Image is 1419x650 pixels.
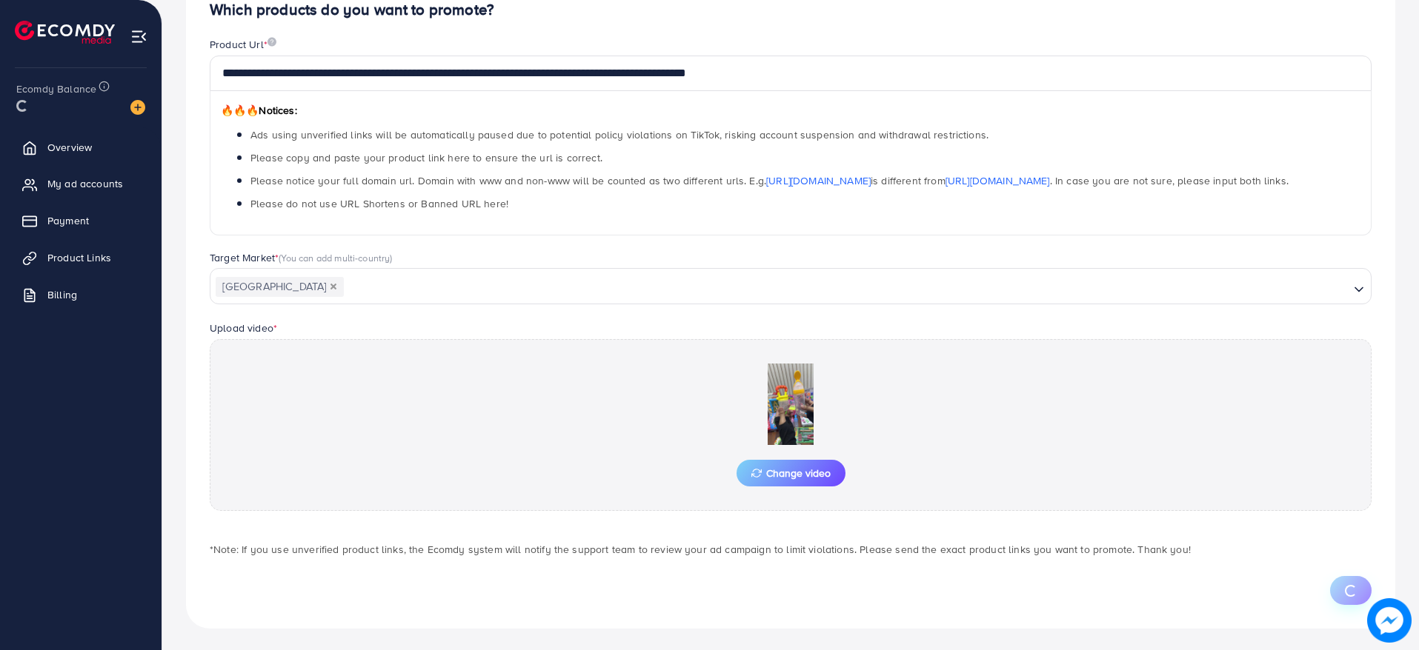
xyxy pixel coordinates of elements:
span: Billing [47,287,77,302]
span: Notices: [221,103,297,118]
a: Product Links [11,243,150,272]
img: image [130,100,145,115]
img: logo [15,21,115,44]
a: Overview [11,133,150,162]
a: Payment [11,206,150,235]
button: Change video [737,460,845,486]
span: (You can add multi-country) [279,251,392,264]
label: Target Market [210,250,393,265]
span: Payment [47,213,89,228]
label: Product Url [210,37,276,52]
span: Ecomdy Balance [16,81,96,96]
span: Please do not use URL Shortens or Banned URL here! [250,196,508,211]
div: Search for option [210,268,1372,304]
a: [URL][DOMAIN_NAME] [766,173,871,188]
h4: Which products do you want to promote? [210,1,1372,19]
span: Product Links [47,250,111,265]
span: Change video [751,468,831,478]
span: Ads using unverified links will be automatically paused due to potential policy violations on Tik... [250,127,988,142]
label: Upload video [210,321,277,335]
a: [URL][DOMAIN_NAME] [946,173,1050,188]
span: Overview [47,140,92,155]
span: Please notice your full domain url. Domain with www and non-www will be counted as two different ... [250,173,1289,188]
a: My ad accounts [11,169,150,198]
img: Preview Image [717,363,865,445]
input: Search for option [345,276,1348,299]
img: image [1367,598,1412,643]
p: *Note: If you use unverified product links, the Ecomdy system will notify the support team to rev... [210,540,1372,558]
span: Please copy and paste your product link here to ensure the url is correct. [250,150,602,165]
img: image [267,37,276,47]
span: My ad accounts [47,176,123,191]
a: Billing [11,280,150,309]
button: Deselect Pakistan [330,283,337,290]
span: 🔥🔥🔥 [221,103,259,118]
img: menu [130,28,147,45]
span: [GEOGRAPHIC_DATA] [216,277,344,298]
